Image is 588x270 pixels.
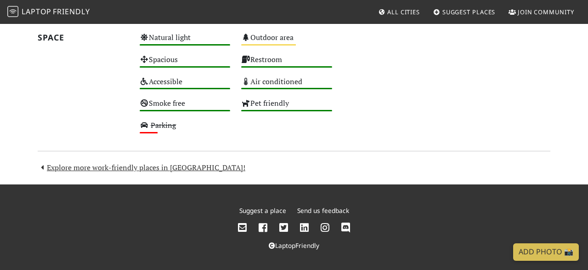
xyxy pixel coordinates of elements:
[151,120,176,130] s: Parking
[442,8,496,16] span: Suggest Places
[387,8,420,16] span: All Cities
[374,4,424,20] a: All Cities
[22,6,51,17] span: Laptop
[7,4,90,20] a: LaptopFriendly LaptopFriendly
[518,8,574,16] span: Join Community
[134,75,236,97] div: Accessible
[505,4,578,20] a: Join Community
[236,97,338,119] div: Pet friendly
[236,75,338,97] div: Air conditioned
[134,97,236,119] div: Smoke free
[53,6,90,17] span: Friendly
[38,33,129,42] h2: Space
[7,6,18,17] img: LaptopFriendly
[239,206,286,215] a: Suggest a place
[297,206,349,215] a: Send us feedback
[513,243,579,261] a: Add Photo 📸
[134,53,236,75] div: Spacious
[134,31,236,53] div: Natural light
[269,241,319,250] a: LaptopFriendly
[236,31,338,53] div: Outdoor area
[430,4,499,20] a: Suggest Places
[236,53,338,75] div: Restroom
[38,162,245,172] a: Explore more work-friendly places in [GEOGRAPHIC_DATA]!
